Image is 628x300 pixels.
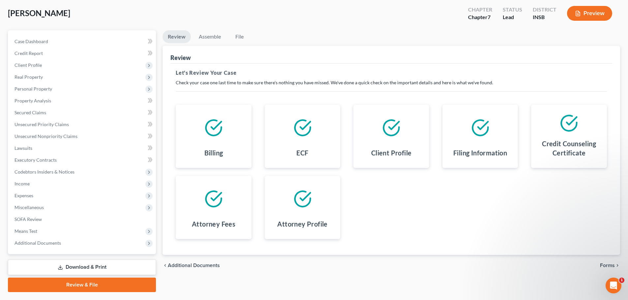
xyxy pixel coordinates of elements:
[204,148,223,157] h4: Billing
[536,139,602,157] h4: Credit Counseling Certificate
[229,30,250,43] a: File
[14,127,110,141] div: Statement of Financial Affairs - Payments Made in the Last 90 days
[90,11,103,24] img: Profile image for James
[163,30,191,43] a: Review
[10,109,122,122] button: Search for help
[9,95,156,107] a: Property Analysis
[533,6,556,14] div: District
[7,77,125,102] div: Send us a messageWe typically reply in a few hours
[15,110,46,115] span: Secured Claims
[533,14,556,21] div: INSB
[600,263,620,268] button: Forms chevron_right
[10,124,122,144] div: Statement of Financial Affairs - Payments Made in the Last 90 days
[296,148,308,157] h4: ECF
[8,259,156,275] a: Download & Print
[9,47,156,59] a: Credit Report
[15,122,69,127] span: Unsecured Priority Claims
[88,205,132,232] button: Help
[619,278,624,283] span: 1
[9,119,156,130] a: Unsecured Priority Claims
[9,154,156,166] a: Executory Contracts
[15,39,48,44] span: Case Dashboard
[176,69,607,77] h5: Let's Review Your Case
[488,14,491,20] span: 7
[163,263,220,268] a: chevron_left Additional Documents
[44,205,88,232] button: Messages
[15,169,75,175] span: Codebtors Insiders & Notices
[170,54,191,62] div: Review
[503,14,522,21] div: Lead
[15,205,44,210] span: Miscellaneous
[163,263,168,268] i: chevron_left
[600,263,615,268] span: Forms
[9,130,156,142] a: Unsecured Nonpriority Claims
[15,98,51,103] span: Property Analysis
[15,145,32,151] span: Lawsuits
[453,148,507,157] h4: Filing Information
[15,133,77,139] span: Unsecured Nonpriority Claims
[13,58,119,69] p: How can we help?
[371,148,412,157] h4: Client Profile
[77,11,90,24] img: Profile image for Lindsey
[176,79,607,86] p: Check your case one last time to make sure there's nothing you have missed. We've done a quick ch...
[15,62,42,68] span: Client Profile
[13,15,51,21] img: logo
[9,36,156,47] a: Case Dashboard
[468,14,492,21] div: Chapter
[55,222,77,227] span: Messages
[10,168,122,194] div: Statement of Financial Affairs - Property Repossessed, Foreclosed, Garnished, Attached, Seized, o...
[15,216,42,222] span: SOFA Review
[105,222,115,227] span: Help
[15,181,30,186] span: Income
[194,30,226,43] a: Assemble
[14,158,110,165] div: Adding Income
[15,157,57,163] span: Executory Contracts
[14,83,110,90] div: Send us a message
[65,11,78,24] img: Profile image for Emma
[15,74,43,80] span: Real Property
[15,86,52,92] span: Personal Property
[14,90,110,97] div: We typically reply in a few hours
[8,278,156,292] a: Review & File
[615,263,620,268] i: chevron_right
[277,219,327,229] h4: Attorney Profile
[567,6,612,21] button: Preview
[14,146,110,153] div: Attorney's Disclosure of Compensation
[503,6,522,14] div: Status
[113,11,125,22] div: Close
[168,263,220,268] span: Additional Documents
[13,47,119,58] p: Hi there!
[15,222,29,227] span: Home
[9,213,156,225] a: SOFA Review
[10,144,122,156] div: Attorney's Disclosure of Compensation
[14,171,110,191] div: Statement of Financial Affairs - Property Repossessed, Foreclosed, Garnished, Attached, Seized, o...
[15,50,43,56] span: Credit Report
[9,142,156,154] a: Lawsuits
[14,112,53,119] span: Search for help
[192,219,235,229] h4: Attorney Fees
[15,193,33,198] span: Expenses
[15,228,37,234] span: Means Test
[15,240,61,246] span: Additional Documents
[606,278,621,293] iframe: To enrich screen reader interactions, please activate Accessibility in Grammarly extension settings
[468,6,492,14] div: Chapter
[8,8,70,18] span: [PERSON_NAME]
[9,107,156,119] a: Secured Claims
[10,156,122,168] div: Adding Income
